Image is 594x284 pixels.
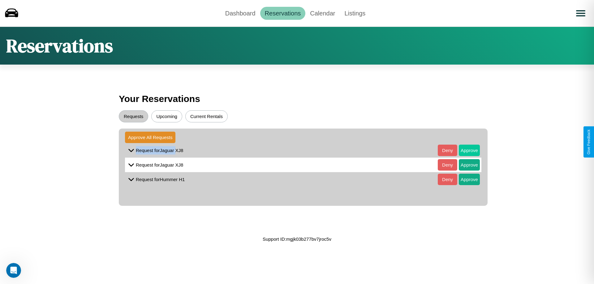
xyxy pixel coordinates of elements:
[185,110,228,122] button: Current Rentals
[136,146,183,155] p: Request for Jaguar XJ8
[6,263,21,278] iframe: Intercom live chat
[136,161,183,169] p: Request for Jaguar XJ8
[260,7,306,20] a: Reservations
[459,174,480,185] button: Approve
[151,110,182,122] button: Upcoming
[6,33,113,58] h1: Reservations
[305,7,340,20] a: Calendar
[459,159,480,171] button: Approve
[340,7,370,20] a: Listings
[572,5,589,22] button: Open menu
[438,159,457,171] button: Deny
[263,235,331,243] p: Support ID: mgjk03b277bv7jroc5v
[119,91,475,107] h3: Your Reservations
[438,145,457,156] button: Deny
[136,175,185,184] p: Request for Hummer H1
[125,132,175,143] button: Approve All Requests
[459,145,480,156] button: Approve
[438,174,457,185] button: Deny
[587,129,591,155] div: Give Feedback
[119,110,148,122] button: Requests
[221,7,260,20] a: Dashboard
